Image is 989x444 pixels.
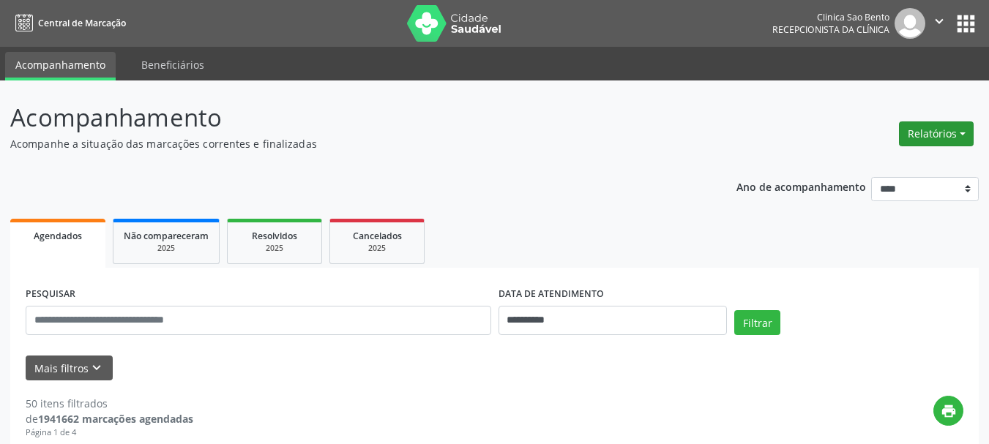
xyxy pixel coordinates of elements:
label: DATA DE ATENDIMENTO [499,283,604,306]
a: Central de Marcação [10,11,126,35]
button: Relatórios [899,121,974,146]
i: keyboard_arrow_down [89,360,105,376]
span: Recepcionista da clínica [772,23,889,36]
p: Acompanhe a situação das marcações correntes e finalizadas [10,136,688,151]
button:  [925,8,953,39]
span: Central de Marcação [38,17,126,29]
img: img [895,8,925,39]
div: de [26,411,193,426]
span: Cancelados [353,230,402,242]
div: Página 1 de 4 [26,426,193,439]
strong: 1941662 marcações agendadas [38,412,193,426]
button: Filtrar [734,310,780,335]
p: Ano de acompanhamento [736,177,866,195]
a: Acompanhamento [5,52,116,80]
label: PESQUISAR [26,283,75,306]
div: 50 itens filtrados [26,396,193,411]
div: Clinica Sao Bento [772,11,889,23]
span: Agendados [34,230,82,242]
p: Acompanhamento [10,99,688,136]
button: Mais filtroskeyboard_arrow_down [26,355,113,381]
div: 2025 [238,243,311,254]
i:  [931,13,947,29]
span: Resolvidos [252,230,297,242]
div: 2025 [340,243,414,254]
i: print [941,403,957,419]
div: 2025 [124,243,209,254]
span: Não compareceram [124,230,209,242]
button: apps [953,11,979,37]
a: Beneficiários [131,52,214,78]
button: print [933,396,963,426]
